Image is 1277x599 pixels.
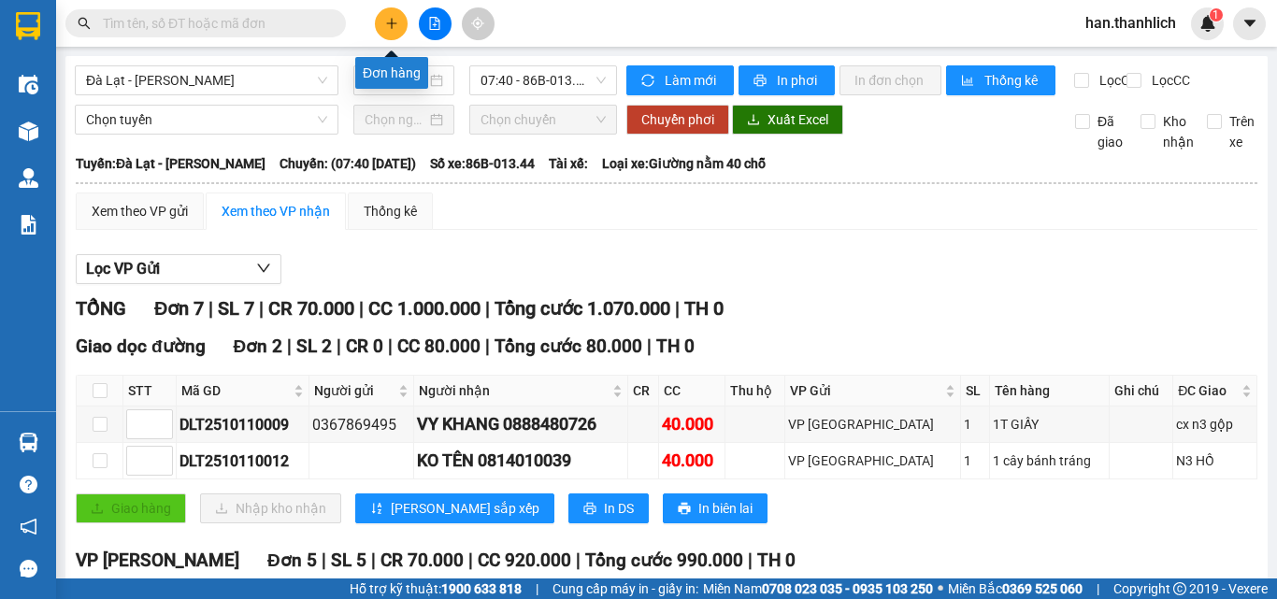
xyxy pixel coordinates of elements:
[1176,450,1254,471] div: N3 HỒ
[419,380,609,401] span: Người nhận
[103,13,323,34] input: Tìm tên, số ĐT hoặc mã đơn
[684,297,724,320] span: TH 0
[355,57,428,89] div: Đơn hàng
[961,74,977,89] span: bar-chart
[946,65,1055,95] button: bar-chartThống kê
[1110,376,1173,406] th: Ghi chú
[314,380,394,401] span: Người gửi
[208,297,213,320] span: |
[359,297,364,320] span: |
[76,549,239,571] span: VP [PERSON_NAME]
[428,17,441,30] span: file-add
[1155,111,1201,152] span: Kho nhận
[20,476,37,493] span: question-circle
[568,493,649,523] button: printerIn DS
[380,549,464,571] span: CR 70.000
[641,74,657,89] span: sync
[430,153,535,174] span: Số xe: 86B-013.44
[485,297,490,320] span: |
[86,257,160,280] span: Lọc VP Gửi
[656,335,695,357] span: TH 0
[1002,581,1083,596] strong: 0369 525 060
[739,65,835,95] button: printerIn phơi
[1233,7,1266,40] button: caret-down
[268,297,354,320] span: CR 70.000
[785,406,960,443] td: VP Đà Lạt
[790,380,940,401] span: VP Gửi
[76,297,126,320] span: TỔNG
[76,493,186,523] button: uploadGiao hàng
[703,578,933,599] span: Miền Nam
[1090,111,1130,152] span: Đã giao
[296,335,332,357] span: SL 2
[355,493,554,523] button: sort-ascending[PERSON_NAME] sắp xếp
[481,106,606,134] span: Chọn chuyến
[20,518,37,535] span: notification
[419,7,452,40] button: file-add
[990,376,1111,406] th: Tên hàng
[222,201,330,221] div: Xem theo VP nhận
[747,113,760,128] span: download
[964,450,986,471] div: 1
[322,549,326,571] span: |
[19,168,38,188] img: warehouse-icon
[984,70,1040,91] span: Thống kê
[725,376,785,406] th: Thu hộ
[76,156,265,171] b: Tuyến: Đà Lạt - [PERSON_NAME]
[19,75,38,94] img: warehouse-icon
[385,17,398,30] span: plus
[938,585,943,592] span: ⚪️
[397,335,481,357] span: CC 80.000
[388,335,393,357] span: |
[604,498,634,519] span: In DS
[312,413,409,436] div: 0367869495
[259,297,264,320] span: |
[993,450,1107,471] div: 1 cây bánh tráng
[1070,11,1191,35] span: han.thanhlich
[337,335,341,357] span: |
[1178,380,1238,401] span: ĐC Giao
[495,297,670,320] span: Tổng cước 1.070.000
[626,65,734,95] button: syncLàm mới
[346,335,383,357] span: CR 0
[788,450,956,471] div: VP [GEOGRAPHIC_DATA]
[20,560,37,578] span: message
[481,66,606,94] span: 07:40 - 86B-013.44
[659,376,725,406] th: CC
[391,498,539,519] span: [PERSON_NAME] sắp xếp
[123,376,177,406] th: STT
[370,502,383,517] span: sort-ascending
[16,12,40,40] img: logo-vxr
[471,17,484,30] span: aim
[19,433,38,452] img: warehouse-icon
[757,549,796,571] span: TH 0
[583,502,596,517] span: printer
[375,7,408,40] button: plus
[964,414,986,435] div: 1
[179,413,306,436] div: DLT2510110009
[785,443,960,479] td: VP Đà Lạt
[462,7,495,40] button: aim
[365,109,426,130] input: Chọn ngày
[495,335,642,357] span: Tổng cước 80.000
[602,153,766,174] span: Loại xe: Giường nằm 40 chỗ
[181,380,290,401] span: Mã GD
[1241,15,1258,32] span: caret-down
[417,448,624,474] div: KO TÊN 0814010039
[662,448,722,474] div: 40.000
[1144,70,1193,91] span: Lọc CC
[732,105,843,135] button: downloadXuất Excel
[78,17,91,30] span: search
[287,335,292,357] span: |
[662,411,722,437] div: 40.000
[76,254,281,284] button: Lọc VP Gửi
[536,578,538,599] span: |
[19,121,38,141] img: warehouse-icon
[552,578,698,599] span: Cung cấp máy in - giấy in:
[154,297,204,320] span: Đơn 7
[1222,111,1262,152] span: Trên xe
[948,578,1083,599] span: Miền Bắc
[1173,582,1186,595] span: copyright
[1097,578,1099,599] span: |
[86,106,327,134] span: Chọn tuyến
